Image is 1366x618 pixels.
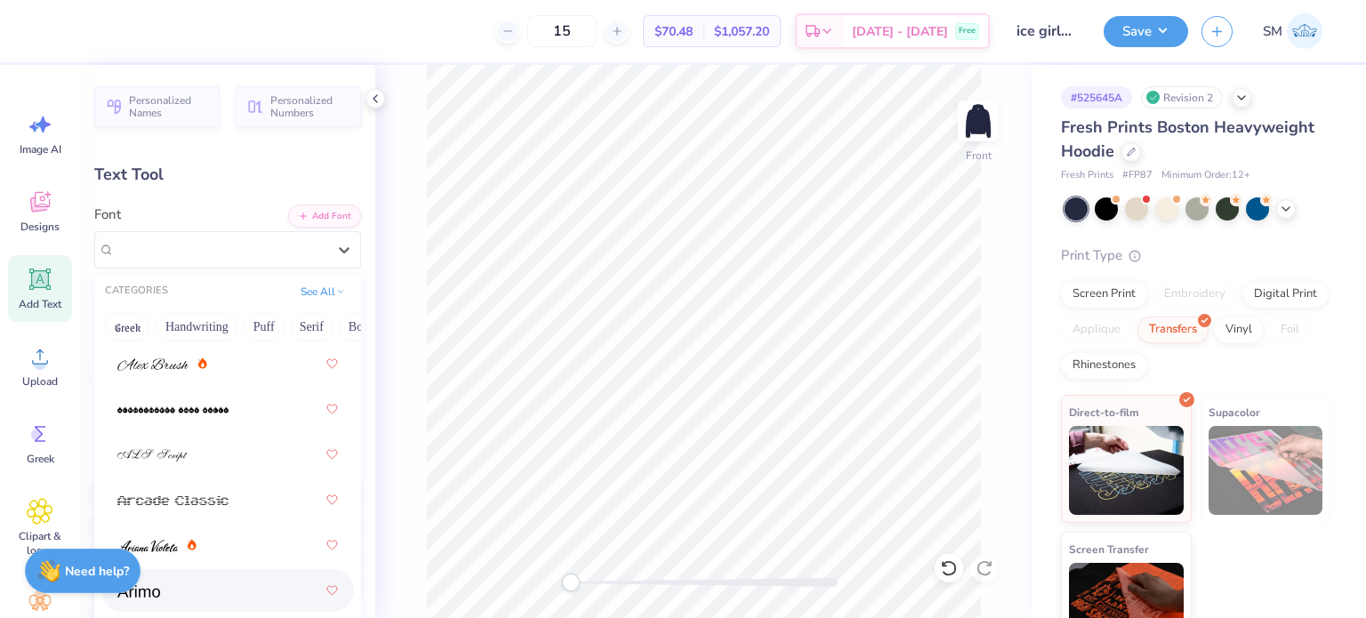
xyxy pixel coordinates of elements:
div: Front [966,148,992,164]
img: Ariana Violeta [117,540,178,552]
span: Add Text [19,297,61,311]
img: Alex Brush [117,358,189,371]
img: ALS Script [117,449,188,461]
img: Front [960,103,996,139]
button: Greek [105,313,150,341]
span: Upload [22,374,58,389]
span: $70.48 [655,22,693,41]
div: Accessibility label [562,574,580,591]
div: Applique [1061,317,1132,343]
span: $1,057.20 [714,22,769,41]
img: AlphaShapes xmas balls [117,404,229,416]
span: Fresh Prints Boston Heavyweight Hoodie [1061,116,1314,162]
div: Revision 2 [1141,86,1223,108]
div: Text Tool [94,163,361,187]
div: CATEGORIES [105,284,168,299]
span: Fresh Prints [1061,168,1113,183]
div: Transfers [1137,317,1209,343]
div: # 525645A [1061,86,1132,108]
div: Foil [1269,317,1311,343]
span: [DATE] - [DATE] [852,22,948,41]
span: # FP87 [1122,168,1153,183]
button: Save [1104,16,1188,47]
button: Bold [339,313,382,341]
span: Clipart & logos [11,529,69,558]
strong: Need help? [65,563,129,580]
span: Designs [20,220,60,234]
label: Font [94,205,121,225]
button: Add Font [288,205,361,228]
div: Digital Print [1242,281,1329,308]
div: Vinyl [1214,317,1264,343]
span: Personalized Names [129,94,209,119]
a: SM [1255,13,1330,49]
button: Handwriting [156,313,238,341]
div: Rhinestones [1061,352,1147,379]
img: Direct-to-film [1069,426,1184,515]
button: Serif [290,313,333,341]
span: Image AI [20,142,61,157]
img: Supacolor [1209,426,1323,515]
span: Greek [27,452,54,466]
button: Personalized Names [94,86,220,127]
span: Screen Transfer [1069,540,1149,558]
span: SM [1263,21,1282,42]
img: Arcade Classic [117,494,229,507]
div: Screen Print [1061,281,1147,308]
button: Puff [244,313,285,341]
img: Shruthi Mohan [1287,13,1322,49]
span: Direct-to-film [1069,403,1139,421]
span: Minimum Order: 12 + [1161,168,1250,183]
div: Embroidery [1153,281,1237,308]
div: Print Type [1061,245,1330,266]
button: See All [295,283,350,301]
span: Free [959,25,976,37]
button: Personalized Numbers [236,86,361,127]
span: Personalized Numbers [270,94,350,119]
input: – – [527,15,597,47]
input: Untitled Design [1003,13,1090,49]
span: Supacolor [1209,403,1260,421]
